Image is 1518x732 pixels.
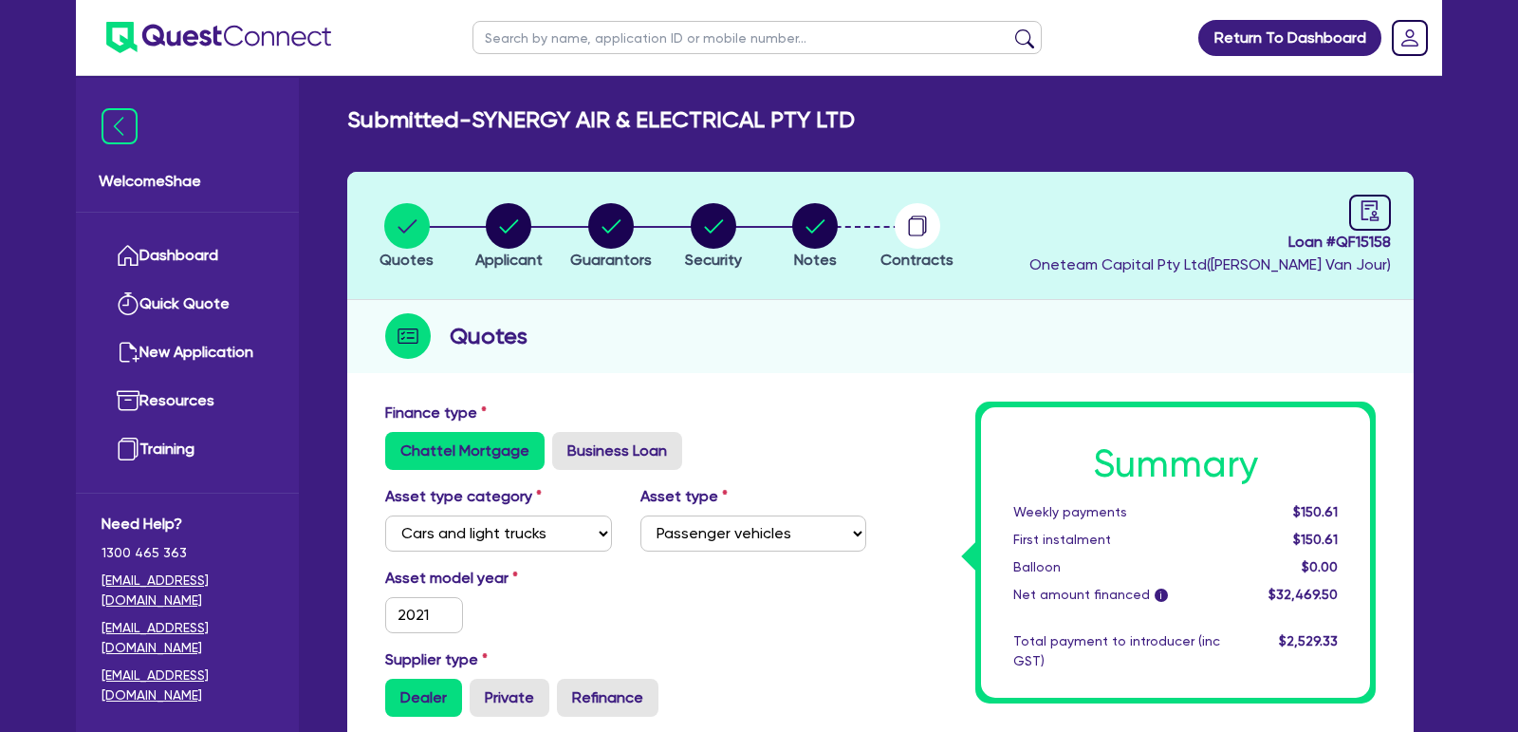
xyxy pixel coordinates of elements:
img: step-icon [385,313,431,359]
span: Security [685,251,742,269]
div: First instalment [999,530,1234,550]
span: $0.00 [1302,559,1338,574]
img: quest-connect-logo-blue [106,22,331,53]
a: Dropdown toggle [1385,13,1435,63]
div: Total payment to introducer (inc GST) [999,631,1234,671]
span: Need Help? [102,513,273,535]
span: i [1155,589,1168,602]
label: Chattel Mortgage [385,432,545,470]
img: training [117,438,139,460]
span: Loan # QF15158 [1029,231,1391,253]
button: Contracts [879,202,954,272]
h2: Submitted - SYNERGY AIR & ELECTRICAL PTY LTD [347,106,855,134]
span: Guarantors [570,251,652,269]
label: Refinance [557,679,658,717]
span: $150.61 [1293,532,1338,547]
a: [EMAIL_ADDRESS][DOMAIN_NAME] [102,571,273,610]
button: Security [684,202,743,272]
div: Net amount financed [999,585,1234,605]
label: Asset model year [371,567,626,590]
a: Quick Quote [102,280,273,328]
a: New Application [102,328,273,377]
div: Balloon [999,557,1234,577]
h1: Summary [1013,441,1338,487]
a: Return To Dashboard [1198,20,1381,56]
span: Applicant [475,251,543,269]
label: Dealer [385,679,462,717]
img: quick-quote [117,292,139,315]
a: [EMAIL_ADDRESS][DOMAIN_NAME] [102,618,273,658]
a: [EMAIL_ADDRESS][DOMAIN_NAME] [102,666,273,705]
img: resources [117,389,139,412]
span: Oneteam Capital Pty Ltd ( [PERSON_NAME] Van Jour ) [1029,255,1391,273]
label: Asset type category [385,485,542,508]
span: $150.61 [1293,504,1338,519]
div: Weekly payments [999,502,1234,522]
span: Notes [794,251,837,269]
button: Applicant [474,202,544,272]
label: Supplier type [385,648,488,671]
a: Dashboard [102,232,273,280]
a: Resources [102,377,273,425]
span: Quotes [379,251,434,269]
label: Private [470,679,549,717]
button: Notes [791,202,839,272]
span: audit [1360,200,1380,221]
label: Finance type [385,402,487,424]
h2: Quotes [450,319,528,353]
button: Guarantors [569,202,653,272]
a: Training [102,425,273,474]
button: Quotes [379,202,435,272]
span: Welcome Shae [99,170,276,193]
label: Asset type [640,485,728,508]
label: Business Loan [552,432,682,470]
span: $32,469.50 [1268,587,1338,602]
input: Search by name, application ID or mobile number... [472,21,1042,54]
span: Contracts [880,251,953,269]
span: $2,529.33 [1279,633,1338,648]
img: icon-menu-close [102,108,138,144]
a: audit [1349,195,1391,231]
span: 1300 465 363 [102,543,273,563]
img: new-application [117,341,139,364]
